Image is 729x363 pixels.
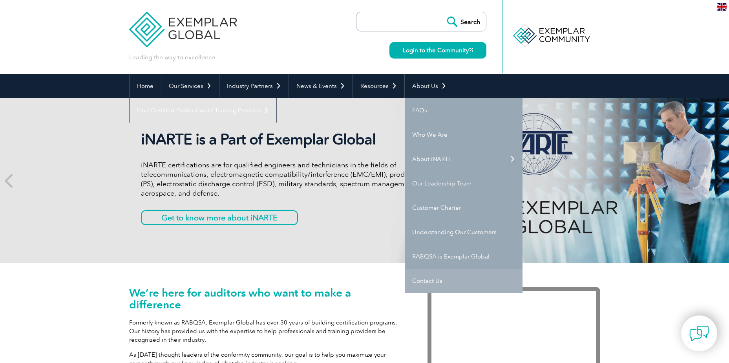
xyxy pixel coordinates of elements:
[717,3,727,11] img: en
[129,318,404,344] p: Formerly known as RABQSA, Exemplar Global has over 30 years of building certification programs. O...
[405,196,523,220] a: Customer Charter
[141,210,298,225] a: Get to know more about iNARTE
[405,269,523,293] a: Contact Us
[405,244,523,269] a: RABQSA is Exemplar Global
[129,287,404,310] h1: We’re here for auditors who want to make a difference
[389,42,486,59] a: Login to the Community
[405,98,523,123] a: FAQs
[130,98,276,123] a: Find Certified Professional / Training Provider
[129,53,215,62] p: Leading the way to excellence
[353,74,404,98] a: Resources
[443,12,486,31] input: Search
[289,74,353,98] a: News & Events
[219,74,289,98] a: Industry Partners
[405,74,454,98] a: About Us
[141,160,435,198] p: iNARTE certifications are for qualified engineers and technicians in the fields of telecommunicat...
[405,147,523,171] a: About iNARTE
[141,130,435,148] h2: iNARTE is a Part of Exemplar Global
[469,48,473,52] img: open_square.png
[689,324,709,343] img: contact-chat.png
[405,220,523,244] a: Understanding Our Customers
[405,171,523,196] a: Our Leadership Team
[405,123,523,147] a: Who We Are
[130,74,161,98] a: Home
[161,74,219,98] a: Our Services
